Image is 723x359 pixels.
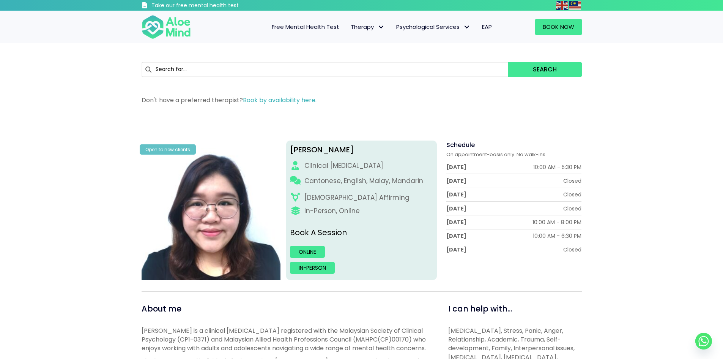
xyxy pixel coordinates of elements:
a: Take our free mental health test [142,2,279,11]
div: [DATE] [446,205,466,212]
div: Closed [563,205,581,212]
a: TherapyTherapy: submenu [345,19,391,35]
span: Therapy [351,23,385,31]
img: Wei Shan_Profile-300×300 [142,141,281,280]
p: Cantonese, English, Malay, Mandarin [304,176,423,186]
p: Book A Session [290,227,433,238]
div: [DATE] [446,246,466,253]
span: Therapy: submenu [376,22,387,33]
img: Aloe mind Logo [142,14,191,40]
img: ms [569,1,581,10]
span: Free Mental Health Test [272,23,339,31]
div: Closed [563,191,581,198]
div: [DATE] [446,177,466,185]
span: EAP [482,23,492,31]
a: Malay [569,1,582,9]
a: Online [290,246,325,258]
input: Search for... [142,62,509,77]
span: I can help with... [448,303,512,314]
div: [DATE] [446,218,466,226]
div: 10:00 AM - 5:30 PM [533,163,581,171]
div: Closed [563,177,581,185]
a: EAP [476,19,498,35]
a: In-person [290,262,335,274]
span: On appointment-basis only. No walk-ins [446,151,545,158]
div: 10:00 AM - 8:00 PM [532,218,581,226]
div: In-Person, Online [304,206,360,216]
div: [DATE] [446,232,466,240]
span: Book Now [543,23,574,31]
nav: Menu [201,19,498,35]
h3: Take our free mental health test [151,2,279,9]
button: Search [508,62,581,77]
a: Free Mental Health Test [266,19,345,35]
div: Open to new clients [140,144,196,155]
a: Whatsapp [695,333,712,350]
a: Book by availability here. [243,96,317,104]
div: [DATE] [446,191,466,198]
div: 10:00 AM - 6:30 PM [533,232,581,240]
span: About me [142,303,181,314]
span: Schedule [446,141,475,149]
p: Don't have a preferred therapist? [142,96,582,104]
div: Closed [563,246,581,253]
div: [DEMOGRAPHIC_DATA] Affirming [304,193,410,202]
div: [DATE] [446,163,466,171]
p: [PERSON_NAME] is a clinical [MEDICAL_DATA] registered with the Malaysian Society of Clinical Psyc... [142,326,431,353]
img: en [556,1,568,10]
span: Psychological Services: submenu [462,22,473,33]
span: Psychological Services [396,23,471,31]
a: Book Now [535,19,582,35]
a: English [556,1,569,9]
a: Psychological ServicesPsychological Services: submenu [391,19,476,35]
div: Clinical [MEDICAL_DATA] [304,161,383,171]
div: [PERSON_NAME] [290,144,433,155]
